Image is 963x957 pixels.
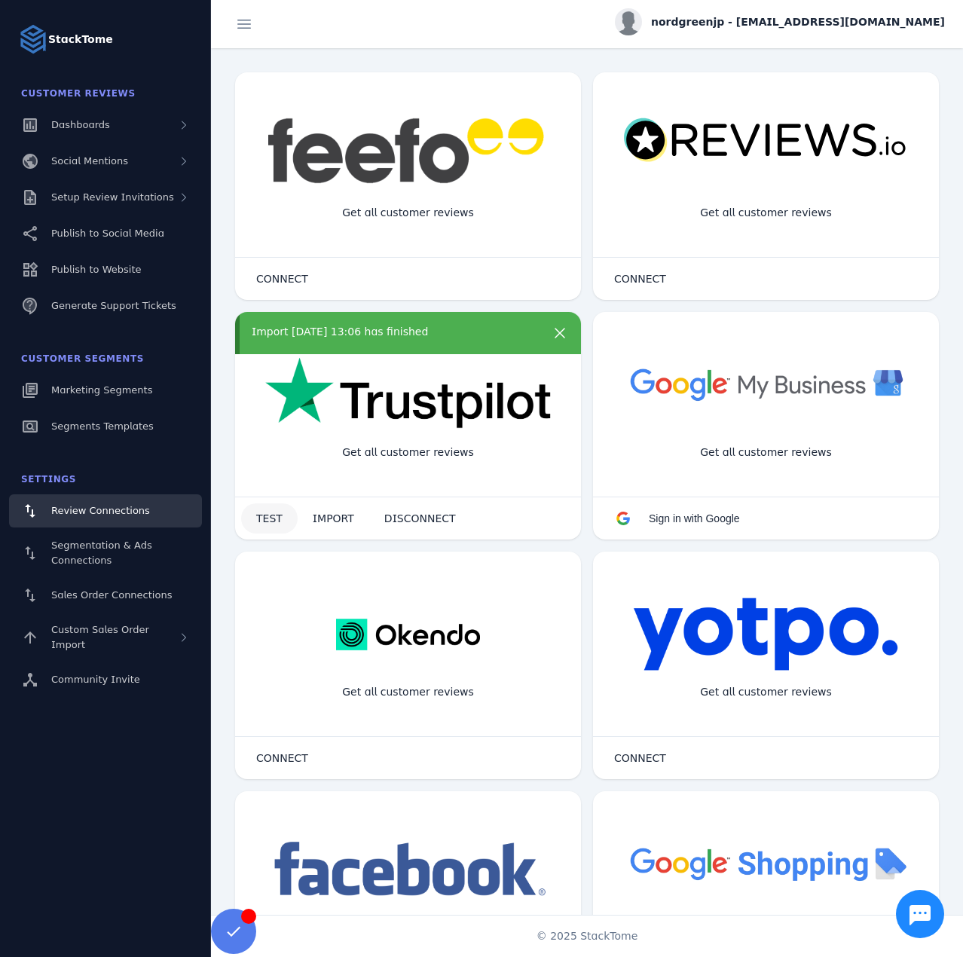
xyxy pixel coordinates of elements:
[9,374,202,407] a: Marketing Segments
[18,24,48,54] img: Logo image
[369,503,471,534] button: DISCONNECT
[384,513,456,524] span: DISCONNECT
[51,300,176,311] span: Generate Support Tickets
[633,597,899,672] img: yotpo.png
[9,663,202,696] a: Community Invite
[51,264,141,275] span: Publish to Website
[256,513,283,524] span: TEST
[21,474,76,485] span: Settings
[623,357,909,411] img: googlebusiness.png
[265,118,551,184] img: feefo.png
[51,674,140,685] span: Community Invite
[330,672,486,712] div: Get all customer reviews
[688,193,844,233] div: Get all customer reviews
[51,119,110,130] span: Dashboards
[9,289,202,323] a: Generate Support Tickets
[298,503,369,534] button: IMPORT
[256,753,308,763] span: CONNECT
[313,513,354,524] span: IMPORT
[599,743,681,773] button: CONNECT
[330,193,486,233] div: Get all customer reviews
[256,274,308,284] span: CONNECT
[677,912,854,952] div: Import Products from Google
[651,14,945,30] span: nordgreenjp - [EMAIL_ADDRESS][DOMAIN_NAME]
[623,118,909,164] img: reviewsio.svg
[9,217,202,250] a: Publish to Social Media
[21,88,136,99] span: Customer Reviews
[51,420,154,432] span: Segments Templates
[336,597,480,672] img: okendo.webp
[51,191,174,203] span: Setup Review Invitations
[9,410,202,443] a: Segments Templates
[688,672,844,712] div: Get all customer reviews
[51,624,149,650] span: Custom Sales Order Import
[51,155,128,167] span: Social Mentions
[252,324,537,340] div: Import [DATE] 13:06 has finished
[51,540,152,566] span: Segmentation & Ads Connections
[265,836,551,903] img: facebook.png
[614,753,666,763] span: CONNECT
[545,324,575,354] button: more
[265,357,551,431] img: trustpilot.png
[537,928,638,944] span: © 2025 StackTome
[241,264,323,294] button: CONNECT
[21,353,144,364] span: Customer Segments
[9,530,202,576] a: Segmentation & Ads Connections
[615,8,642,35] img: profile.jpg
[51,589,172,601] span: Sales Order Connections
[688,433,844,472] div: Get all customer reviews
[649,512,740,524] span: Sign in with Google
[599,264,681,294] button: CONNECT
[9,579,202,612] a: Sales Order Connections
[623,836,909,890] img: googleshopping.png
[51,384,152,396] span: Marketing Segments
[599,503,755,534] button: Sign in with Google
[48,32,113,47] strong: StackTome
[330,433,486,472] div: Get all customer reviews
[241,743,323,773] button: CONNECT
[51,228,164,239] span: Publish to Social Media
[615,8,945,35] button: nordgreenjp - [EMAIL_ADDRESS][DOMAIN_NAME]
[9,494,202,527] a: Review Connections
[51,505,150,516] span: Review Connections
[241,503,298,534] button: TEST
[9,253,202,286] a: Publish to Website
[614,274,666,284] span: CONNECT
